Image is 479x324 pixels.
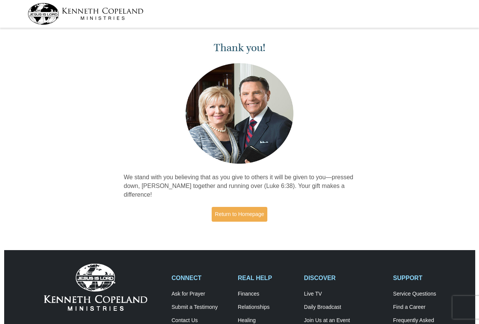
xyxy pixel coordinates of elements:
[304,304,385,311] a: Daily Broadcast
[238,317,296,324] a: Healing
[172,317,230,324] a: Contact Us
[238,304,296,311] a: Relationships
[238,274,296,282] h2: REAL HELP
[172,304,230,311] a: Submit a Testimony
[124,42,356,54] h1: Thank you!
[393,304,451,311] a: Find a Career
[393,291,451,297] a: Service Questions
[393,274,451,282] h2: SUPPORT
[238,291,296,297] a: Finances
[124,173,356,199] p: We stand with you believing that as you give to others it will be given to you—pressed down, [PER...
[304,291,385,297] a: Live TV
[184,61,295,166] img: Kenneth and Gloria
[212,207,268,222] a: Return to Homepage
[304,317,385,324] a: Join Us at an Event
[304,274,385,282] h2: DISCOVER
[44,264,147,311] img: Kenneth Copeland Ministries
[172,274,230,282] h2: CONNECT
[28,3,144,25] img: kcm-header-logo.svg
[172,291,230,297] a: Ask for Prayer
